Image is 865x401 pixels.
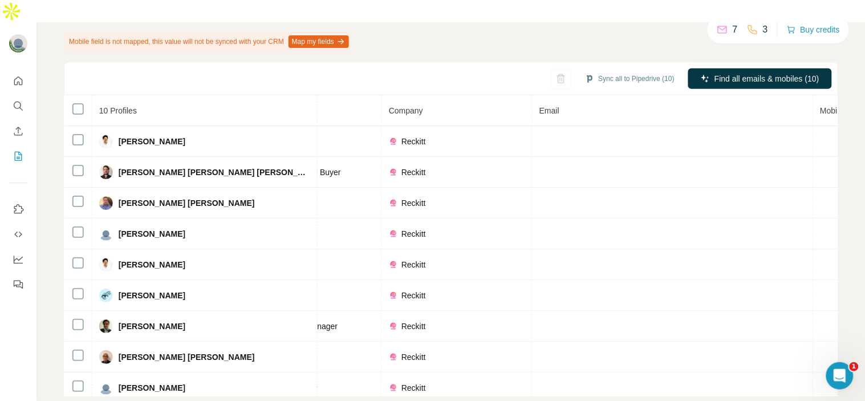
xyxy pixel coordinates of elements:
[826,362,854,390] iframe: Intercom live chat
[119,351,255,363] span: [PERSON_NAME] [PERSON_NAME]
[289,35,349,48] button: Map my fields
[9,274,27,295] button: Feedback
[577,70,683,87] button: Sync all to Pipedrive (10)
[401,351,426,363] span: Reckitt
[119,136,185,147] span: [PERSON_NAME]
[99,350,113,364] img: Avatar
[9,146,27,167] button: My lists
[99,258,113,272] img: Avatar
[401,228,426,240] span: Reckitt
[389,137,398,146] img: company-logo
[850,362,859,371] span: 1
[9,121,27,141] button: Enrich CSV
[119,382,185,394] span: [PERSON_NAME]
[401,167,426,178] span: Reckitt
[401,290,426,301] span: Reckitt
[9,199,27,220] button: Use Surfe on LinkedIn
[119,197,255,209] span: [PERSON_NAME] [PERSON_NAME]
[389,106,423,115] span: Company
[119,259,185,270] span: [PERSON_NAME]
[763,23,768,37] p: 3
[99,381,113,395] img: Avatar
[539,106,559,115] span: Email
[401,197,426,209] span: Reckitt
[99,196,113,210] img: Avatar
[9,96,27,116] button: Search
[9,224,27,245] button: Use Surfe API
[389,322,398,331] img: company-logo
[389,260,398,269] img: company-logo
[389,291,398,300] img: company-logo
[119,228,185,240] span: [PERSON_NAME]
[64,32,351,51] div: Mobile field is not mapped, this value will not be synced with your CRM
[119,290,185,301] span: [PERSON_NAME]
[99,165,113,179] img: Avatar
[99,319,113,333] img: Avatar
[389,353,398,362] img: company-logo
[99,289,113,302] img: Avatar
[401,321,426,332] span: Reckitt
[99,227,113,241] img: Avatar
[99,135,113,148] img: Avatar
[9,249,27,270] button: Dashboard
[714,73,819,84] span: Find all emails & mobiles (10)
[787,22,840,38] button: Buy credits
[389,199,398,208] img: company-logo
[119,321,185,332] span: [PERSON_NAME]
[99,106,137,115] span: 10 Profiles
[821,106,844,115] span: Mobile
[401,259,426,270] span: Reckitt
[688,68,832,89] button: Find all emails & mobiles (10)
[733,23,738,37] p: 7
[401,136,426,147] span: Reckitt
[9,71,27,91] button: Quick start
[119,167,310,178] span: [PERSON_NAME] [PERSON_NAME] [PERSON_NAME]
[401,382,426,394] span: Reckitt
[389,383,398,392] img: company-logo
[389,168,398,177] img: company-logo
[238,168,341,177] span: Procurement Regional Buyer
[9,34,27,52] img: Avatar
[389,229,398,238] img: company-logo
